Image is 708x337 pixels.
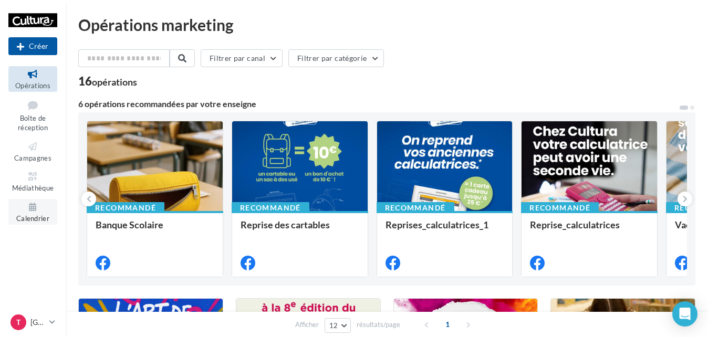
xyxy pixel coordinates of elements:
span: 12 [329,321,338,330]
span: Calendrier [16,214,49,223]
p: [GEOGRAPHIC_DATA] [30,317,45,328]
a: Boîte de réception [8,96,57,134]
span: Afficher [295,320,319,330]
button: Filtrer par canal [201,49,283,67]
div: opérations [92,77,137,87]
a: Opérations [8,66,57,92]
span: Campagnes [14,154,51,162]
div: Recommandé [232,202,309,214]
div: Recommandé [87,202,164,214]
span: Boîte de réception [18,114,48,132]
div: Recommandé [377,202,454,214]
button: Filtrer par catégorie [288,49,384,67]
a: Calendrier [8,199,57,225]
span: Médiathèque [12,184,54,192]
span: Reprises_calculatrices_1 [386,219,488,230]
a: Campagnes [8,139,57,164]
span: T [16,317,20,328]
div: Recommandé [521,202,599,214]
span: Banque Scolaire [96,219,163,230]
span: Opérations [15,81,50,90]
button: 12 [325,318,351,333]
span: Reprise des cartables [241,219,330,230]
span: résultats/page [357,320,400,330]
div: 16 [78,76,137,87]
span: Reprise_calculatrices [530,219,620,230]
div: 6 opérations recommandées par votre enseigne [78,100,679,108]
a: Médiathèque [8,168,57,194]
div: Nouvelle campagne [8,37,57,55]
div: Opérations marketing [78,17,695,33]
div: Open Intercom Messenger [672,301,697,327]
a: T [GEOGRAPHIC_DATA] [8,312,57,332]
button: Créer [8,37,57,55]
span: 1 [439,316,456,333]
